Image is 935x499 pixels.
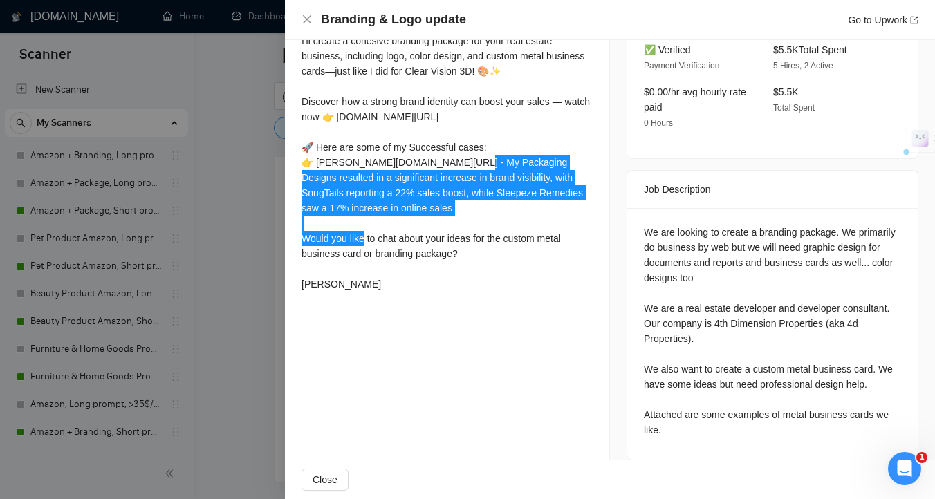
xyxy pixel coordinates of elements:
span: $5.5K [773,86,799,97]
span: 5 Hires, 2 Active [773,61,833,70]
span: Close [313,472,337,487]
span: export [910,16,918,24]
span: 1 [916,452,927,463]
button: Close [302,14,313,26]
span: close [302,14,313,25]
div: Job Description [644,171,901,208]
div: Hello 4th Dimension Properties, I'll create a cohesive branding package for your real estate busi... [302,3,593,292]
div: We are looking to create a branding package. We primarily do business by web but we will need gra... [644,225,901,437]
span: Total Spent [773,103,815,113]
span: ✅ Verified [644,44,691,55]
a: Go to Upworkexport [848,15,918,26]
span: 0 Hours [644,118,673,128]
span: Payment Verification [644,61,719,70]
span: $5.5K Total Spent [773,44,847,55]
span: $0.00/hr avg hourly rate paid [644,86,746,113]
iframe: Intercom live chat [888,452,921,485]
button: Close [302,469,349,491]
h4: Branding & Logo update [321,11,466,28]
